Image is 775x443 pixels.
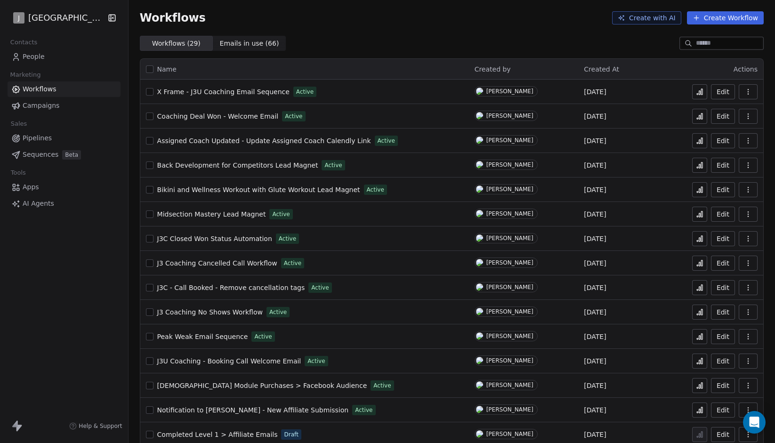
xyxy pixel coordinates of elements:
[584,283,606,292] span: [DATE]
[584,307,606,317] span: [DATE]
[486,186,533,193] div: [PERSON_NAME]
[23,84,57,94] span: Workflows
[711,109,735,124] button: Edit
[307,357,325,365] span: Active
[157,332,248,341] a: Peak Weak Email Sequence
[584,185,606,194] span: [DATE]
[79,422,122,430] span: Help & Support
[486,137,533,144] div: [PERSON_NAME]
[476,210,483,217] img: E
[279,234,296,243] span: Active
[711,231,735,246] button: Edit
[6,68,45,82] span: Marketing
[284,430,298,439] span: Draft
[584,65,619,73] span: Created At
[157,308,263,316] span: J3 Coaching No Shows Workflow
[355,406,372,414] span: Active
[285,112,302,121] span: Active
[711,403,735,418] button: Edit
[711,256,735,271] button: Edit
[157,185,360,194] a: Bikini and Wellness Workout with Glute Workout Lead Magnet
[476,332,483,340] img: E
[711,305,735,320] a: Edit
[584,356,606,366] span: [DATE]
[8,196,121,211] a: AI Agents
[711,354,735,369] button: Edit
[311,283,329,292] span: Active
[378,137,395,145] span: Active
[711,329,735,344] button: Edit
[612,11,681,24] button: Create with AI
[584,381,606,390] span: [DATE]
[324,161,342,169] span: Active
[486,284,533,290] div: [PERSON_NAME]
[23,52,45,62] span: People
[711,207,735,222] button: Edit
[486,259,533,266] div: [PERSON_NAME]
[486,357,533,364] div: [PERSON_NAME]
[8,130,121,146] a: Pipelines
[157,381,367,390] a: [DEMOGRAPHIC_DATA] Module Purchases > Facebook Audience
[584,234,606,243] span: [DATE]
[157,405,349,415] a: Notification to [PERSON_NAME] - New Affiliate Submission
[486,333,533,339] div: [PERSON_NAME]
[157,137,371,145] span: Assigned Coach Updated - Update Assigned Coach Calendly Link
[476,283,483,291] img: E
[8,81,121,97] a: Workflows
[157,283,305,292] a: J3C - Call Booked - Remove cancellation tags
[23,133,52,143] span: Pipelines
[584,161,606,170] span: [DATE]
[584,209,606,219] span: [DATE]
[486,382,533,388] div: [PERSON_NAME]
[476,112,483,120] img: E
[711,133,735,148] button: Edit
[23,182,39,192] span: Apps
[476,430,483,438] img: E
[254,332,272,341] span: Active
[711,427,735,442] a: Edit
[157,186,360,193] span: Bikini and Wellness Workout with Glute Workout Lead Magnet
[11,10,101,26] button: J[GEOGRAPHIC_DATA]
[486,113,533,119] div: [PERSON_NAME]
[711,84,735,99] button: Edit
[157,357,301,365] span: J3U Coaching - Booking Call Welcome Email
[373,381,391,390] span: Active
[157,258,277,268] a: J3 Coaching Cancelled Call Workflow
[157,259,277,267] span: J3 Coaching Cancelled Call Workflow
[486,431,533,437] div: [PERSON_NAME]
[296,88,314,96] span: Active
[7,166,30,180] span: Tools
[62,150,81,160] span: Beta
[157,284,305,291] span: J3C - Call Booked - Remove cancellation tags
[8,49,121,64] a: People
[486,406,533,413] div: [PERSON_NAME]
[486,235,533,242] div: [PERSON_NAME]
[486,161,533,168] div: [PERSON_NAME]
[157,136,371,145] a: Assigned Coach Updated - Update Assigned Coach Calendly Link
[476,88,483,95] img: E
[220,39,279,48] span: Emails in use ( 66 )
[157,210,266,218] span: Midsection Mastery Lead Magnet
[23,199,54,209] span: AI Agents
[23,101,59,111] span: Campaigns
[7,117,31,131] span: Sales
[476,185,483,193] img: E
[743,411,766,434] div: Open Intercom Messenger
[711,182,735,197] button: Edit
[734,65,758,73] span: Actions
[584,430,606,439] span: [DATE]
[711,378,735,393] button: Edit
[475,65,511,73] span: Created by
[157,209,266,219] a: Midsection Mastery Lead Magnet
[584,405,606,415] span: [DATE]
[157,234,272,243] a: J3C Closed Won Status Automation
[269,308,287,316] span: Active
[28,12,105,24] span: [GEOGRAPHIC_DATA]
[157,431,278,438] span: Completed Level 1 > Affiliate Emails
